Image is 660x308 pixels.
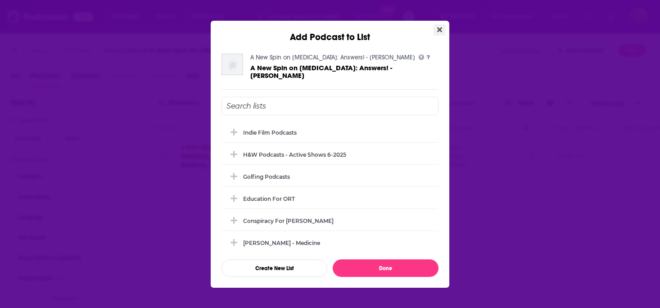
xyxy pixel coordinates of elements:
[243,240,320,246] div: [PERSON_NAME] - Medicine
[222,97,438,277] div: Add Podcast To List
[333,259,438,277] button: Done
[250,64,438,79] a: A New Spin on Autism: Answers! - Lynette Louise
[222,97,438,115] input: Search lists
[222,211,438,231] div: Conspiracy for Norbert
[427,55,430,59] span: 7
[243,129,297,136] div: Indie Film Podcasts
[222,122,438,142] div: Indie Film Podcasts
[243,195,295,202] div: Education for ORT
[222,167,438,186] div: Golfing podcasts
[243,217,334,224] div: Conspiracy for [PERSON_NAME]
[222,233,438,253] div: Huber - Medicine
[243,173,290,180] div: Golfing podcasts
[222,54,243,75] img: A New Spin on Autism: Answers! - Lynette Louise
[434,24,446,36] button: Close
[222,189,438,208] div: Education for ORT
[250,54,415,61] a: A New Spin on Autism: Answers! - Lynette Louise
[419,54,430,60] a: 7
[211,21,449,43] div: Add Podcast to List
[222,259,327,277] button: Create New List
[250,63,392,80] span: A New Spin on [MEDICAL_DATA]: Answers! - [PERSON_NAME]
[222,145,438,164] div: H&W podcasts - Active shows 6-2025
[243,151,346,158] div: H&W podcasts - Active shows 6-2025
